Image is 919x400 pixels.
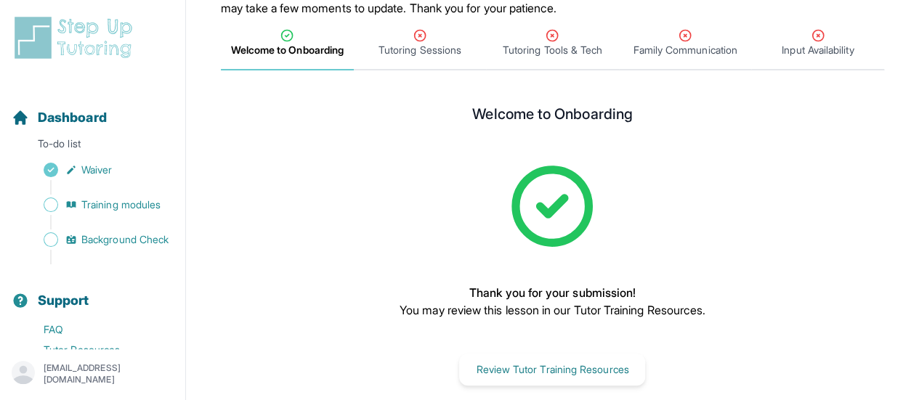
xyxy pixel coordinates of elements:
a: Review Tutor Training Resources [459,362,645,376]
span: Training modules [81,197,161,212]
a: Tutor Resources [12,340,185,360]
span: Welcome to Onboarding [231,43,344,57]
a: Waiver [12,160,185,180]
span: Waiver [81,163,112,177]
p: [EMAIL_ADDRESS][DOMAIN_NAME] [44,362,174,385]
button: [EMAIL_ADDRESS][DOMAIN_NAME] [12,361,174,387]
p: You may review this lesson in our Tutor Training Resources. [400,301,705,319]
a: Training modules [12,195,185,215]
span: Dashboard [38,107,107,128]
a: FAQ [12,319,185,340]
nav: Tabs [221,17,884,70]
button: Support [6,267,179,317]
p: Thank you for your submission! [400,284,705,301]
span: Support [38,290,89,311]
button: Dashboard [6,84,179,134]
h2: Welcome to Onboarding [472,105,632,128]
button: Review Tutor Training Resources [459,354,645,385]
span: Tutoring Tools & Tech [503,43,602,57]
p: To-do list [6,136,179,157]
span: Input Availability [782,43,854,57]
span: Background Check [81,232,169,247]
img: logo [12,15,141,61]
a: Background Check [12,229,185,250]
a: Dashboard [12,107,107,128]
span: Tutoring Sessions [378,43,461,57]
span: Family Communication [633,43,737,57]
